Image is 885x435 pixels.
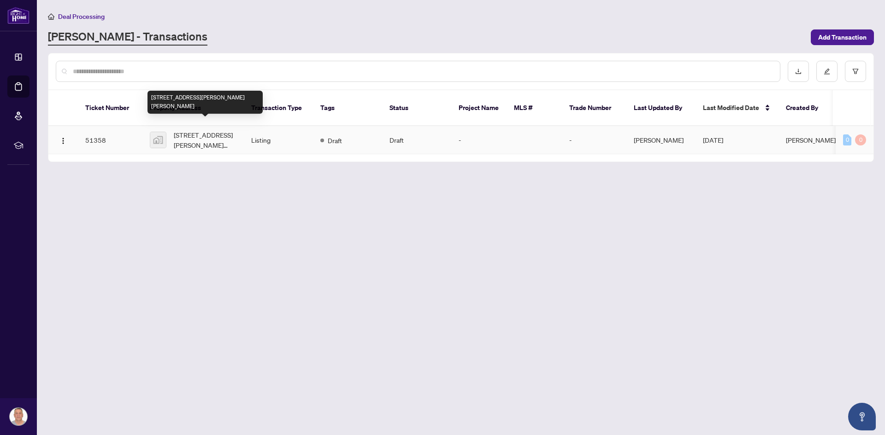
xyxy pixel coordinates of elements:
td: - [562,126,626,154]
div: 0 [855,134,866,145]
img: thumbnail-img [150,132,166,148]
th: Ticket Number [78,90,142,126]
span: filter [852,68,859,75]
th: Tags [313,90,382,126]
span: Draft [328,135,342,145]
th: Created By [779,90,834,126]
a: [PERSON_NAME] - Transactions [48,29,207,46]
div: [STREET_ADDRESS][PERSON_NAME][PERSON_NAME] [147,91,263,114]
th: Last Updated By [626,90,696,126]
span: [PERSON_NAME] [786,136,836,144]
th: Status [382,90,451,126]
th: Property Address [142,90,244,126]
button: download [788,61,809,82]
th: MLS # [507,90,562,126]
span: Last Modified Date [703,103,759,113]
td: [PERSON_NAME] [626,126,696,154]
td: Draft [382,126,451,154]
span: home [48,13,54,20]
th: Trade Number [562,90,626,126]
span: [STREET_ADDRESS][PERSON_NAME][PERSON_NAME] [174,130,236,150]
div: 0 [843,134,851,145]
span: Add Transaction [818,30,867,45]
img: Logo [59,137,67,145]
img: logo [7,7,29,24]
th: Project Name [451,90,507,126]
img: Profile Icon [10,408,27,425]
button: filter [845,61,866,82]
span: download [795,68,802,75]
td: Listing [244,126,313,154]
th: Transaction Type [244,90,313,126]
button: edit [816,61,838,82]
span: edit [824,68,830,75]
span: Deal Processing [58,12,105,21]
button: Add Transaction [811,29,874,45]
td: 51358 [78,126,142,154]
button: Logo [56,133,71,147]
span: [DATE] [703,136,723,144]
td: - [451,126,507,154]
button: Open asap [848,403,876,430]
th: Last Modified Date [696,90,779,126]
